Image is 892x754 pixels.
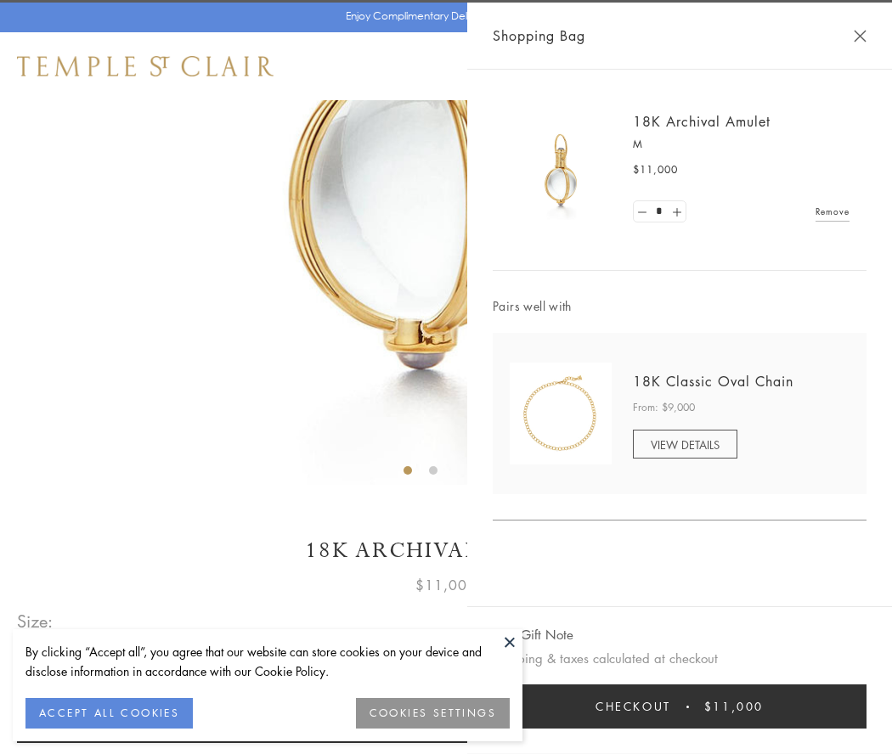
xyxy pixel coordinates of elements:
[668,201,685,222] a: Set quantity to 2
[596,697,671,716] span: Checkout
[493,296,867,316] span: Pairs well with
[510,363,612,464] img: N88865-OV18
[633,161,678,178] span: $11,000
[633,399,695,416] span: From: $9,000
[633,112,771,131] a: 18K Archival Amulet
[25,642,510,681] div: By clicking “Accept all”, you agree that our website can store cookies on your device and disclos...
[493,25,585,47] span: Shopping Bag
[493,648,867,669] p: Shipping & taxes calculated at checkout
[510,119,612,221] img: 18K Archival Amulet
[415,574,477,596] span: $11,000
[634,201,651,222] a: Set quantity to 0
[17,56,274,76] img: Temple St. Clair
[633,136,850,153] p: M
[346,8,539,25] p: Enjoy Complimentary Delivery & Returns
[17,536,875,565] h1: 18K Archival Amulet
[633,430,737,459] a: VIEW DETAILS
[493,684,867,729] button: Checkout $11,000
[704,697,764,716] span: $11,000
[493,624,573,645] button: Add Gift Note
[633,372,793,391] a: 18K Classic Oval Chain
[356,698,510,729] button: COOKIES SETTINGS
[17,607,54,635] span: Size:
[651,436,720,453] span: VIEW DETAILS
[816,202,850,221] a: Remove
[25,698,193,729] button: ACCEPT ALL COOKIES
[854,30,867,42] button: Close Shopping Bag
